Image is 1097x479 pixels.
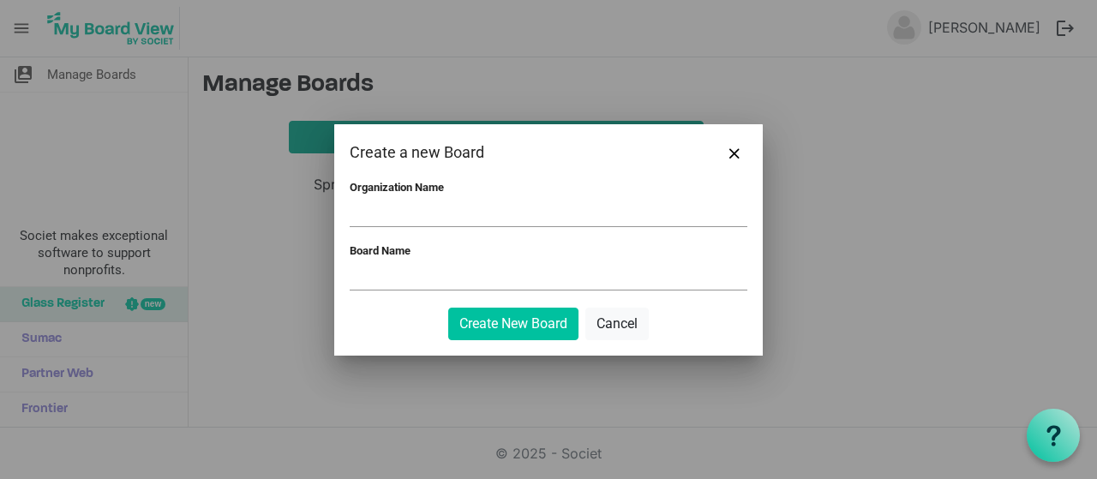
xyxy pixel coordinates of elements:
button: Cancel [585,308,649,340]
label: Board Name [350,244,411,257]
label: Organization Name [350,181,444,194]
button: Close [722,140,747,165]
button: Create New Board [448,308,578,340]
div: Create a new Board [350,140,668,165]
